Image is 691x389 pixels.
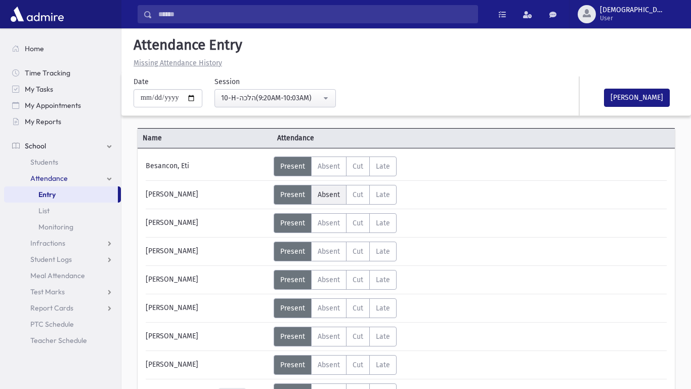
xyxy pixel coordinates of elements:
[280,332,305,341] span: Present
[30,158,58,167] span: Students
[318,361,340,369] span: Absent
[129,36,683,54] h5: Attendance Entry
[4,113,121,130] a: My Reports
[141,242,274,261] div: [PERSON_NAME]
[134,76,149,87] label: Date
[141,270,274,290] div: [PERSON_NAME]
[221,93,321,103] div: 10-H-הלכה(9:20AM-10:03AM)
[4,154,121,170] a: Students
[4,81,121,97] a: My Tasks
[280,162,305,171] span: Present
[353,332,363,341] span: Cut
[274,327,397,346] div: AttTypes
[25,85,53,94] span: My Tasks
[4,251,121,267] a: Student Logs
[353,247,363,256] span: Cut
[141,185,274,205] div: [PERSON_NAME]
[376,162,390,171] span: Late
[318,162,340,171] span: Absent
[4,138,121,154] a: School
[38,206,50,215] span: List
[4,203,121,219] a: List
[141,213,274,233] div: [PERSON_NAME]
[38,190,56,199] span: Entry
[376,304,390,313] span: Late
[353,276,363,284] span: Cut
[138,133,272,143] span: Name
[274,213,397,233] div: AttTypes
[30,255,72,264] span: Student Logs
[274,242,397,261] div: AttTypes
[30,271,85,280] span: Meal Attendance
[353,190,363,199] span: Cut
[376,332,390,341] span: Late
[25,117,61,126] span: My Reports
[274,157,397,176] div: AttTypes
[4,267,121,284] a: Meal Attendance
[318,219,340,227] span: Absent
[141,355,274,375] div: [PERSON_NAME]
[353,219,363,227] span: Cut
[4,186,118,203] a: Entry
[376,247,390,256] span: Late
[25,68,70,77] span: Time Tracking
[376,276,390,284] span: Late
[4,219,121,235] a: Monitoring
[129,59,222,67] a: Missing Attendance History
[600,6,665,14] span: [DEMOGRAPHIC_DATA]
[214,89,336,107] button: 10-H-הלכה(9:20AM-10:03AM)
[318,247,340,256] span: Absent
[214,76,240,87] label: Session
[4,41,121,57] a: Home
[318,332,340,341] span: Absent
[318,190,340,199] span: Absent
[152,5,478,23] input: Search
[30,336,87,345] span: Teacher Schedule
[4,300,121,316] a: Report Cards
[274,355,397,375] div: AttTypes
[280,247,305,256] span: Present
[280,361,305,369] span: Present
[600,14,665,22] span: User
[4,284,121,300] a: Test Marks
[25,44,44,53] span: Home
[141,157,274,176] div: Besancon, Eti
[353,304,363,313] span: Cut
[353,162,363,171] span: Cut
[318,304,340,313] span: Absent
[30,287,65,296] span: Test Marks
[280,276,305,284] span: Present
[30,239,65,248] span: Infractions
[604,89,670,107] button: [PERSON_NAME]
[274,185,397,205] div: AttTypes
[274,270,397,290] div: AttTypes
[4,97,121,113] a: My Appointments
[4,170,121,186] a: Attendance
[25,101,81,110] span: My Appointments
[38,222,73,231] span: Monitoring
[8,4,66,24] img: AdmirePro
[280,190,305,199] span: Present
[141,298,274,318] div: [PERSON_NAME]
[141,327,274,346] div: [PERSON_NAME]
[376,219,390,227] span: Late
[30,303,73,313] span: Report Cards
[30,320,74,329] span: PTC Schedule
[30,174,68,183] span: Attendance
[134,59,222,67] u: Missing Attendance History
[274,298,397,318] div: AttTypes
[318,276,340,284] span: Absent
[280,219,305,227] span: Present
[376,190,390,199] span: Late
[272,133,407,143] span: Attendance
[280,304,305,313] span: Present
[4,332,121,348] a: Teacher Schedule
[4,316,121,332] a: PTC Schedule
[4,235,121,251] a: Infractions
[25,141,46,150] span: School
[4,65,121,81] a: Time Tracking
